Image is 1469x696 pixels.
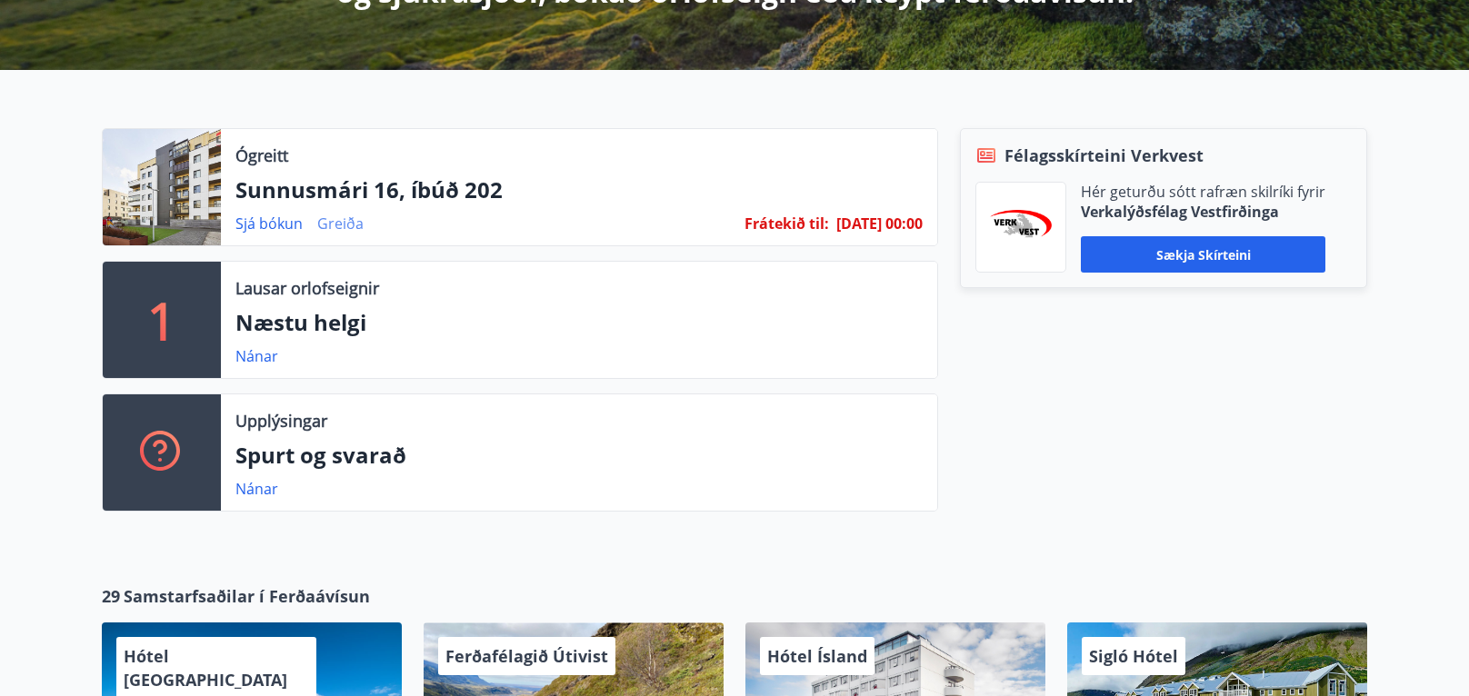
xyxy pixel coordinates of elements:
[147,285,176,354] p: 1
[235,479,278,499] a: Nánar
[102,584,120,608] span: 29
[235,276,379,300] p: Lausar orlofseignir
[235,174,923,205] p: Sunnusmári 16, íbúð 202
[1081,182,1325,202] p: Hér geturðu sótt rafræn skilríki fyrir
[445,645,608,667] span: Ferðafélagið Útivist
[744,214,829,234] span: Frátekið til :
[836,214,923,234] span: [DATE] 00:00
[235,440,923,471] p: Spurt og svarað
[1089,645,1178,667] span: Sigló Hótel
[124,584,370,608] span: Samstarfsaðilar í Ferðaávísun
[235,307,923,338] p: Næstu helgi
[1081,236,1325,273] button: Sækja skírteini
[235,346,278,366] a: Nánar
[1004,144,1204,167] span: Félagsskírteini Verkvest
[767,645,867,667] span: Hótel Ísland
[235,214,303,234] a: Sjá bókun
[317,214,364,234] a: Greiða
[235,144,288,167] p: Ógreitt
[990,210,1052,245] img: jihgzMk4dcgjRAW2aMgpbAqQEG7LZi0j9dOLAUvz.png
[235,409,327,433] p: Upplýsingar
[124,645,287,691] span: Hótel [GEOGRAPHIC_DATA]
[1081,202,1325,222] p: Verkalýðsfélag Vestfirðinga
